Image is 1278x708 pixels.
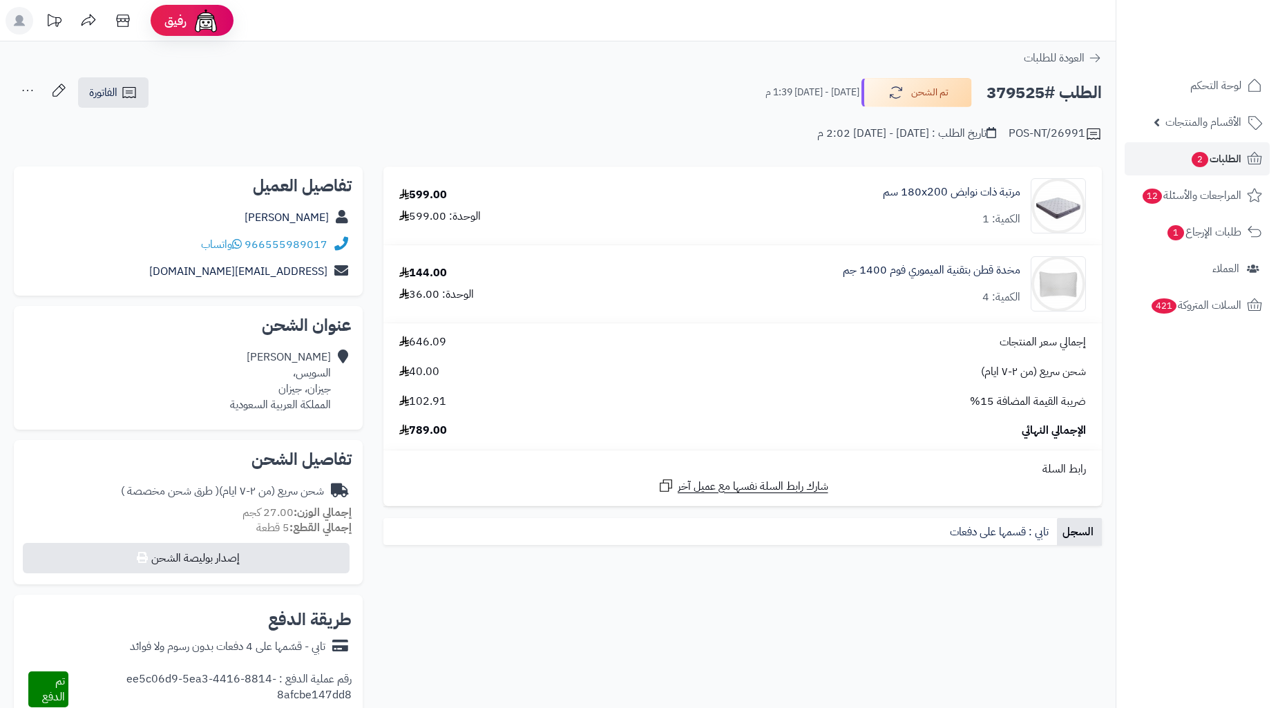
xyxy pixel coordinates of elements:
[23,543,350,573] button: إصدار بوليصة الشحن
[1125,69,1270,102] a: لوحة التحكم
[121,484,324,499] div: شحن سريع (من ٢-٧ ايام)
[1125,179,1270,212] a: المراجعات والأسئلة12
[765,86,859,99] small: [DATE] - [DATE] 1:39 م
[1166,222,1241,242] span: طلبات الإرجاع
[42,673,65,705] span: تم الدفع
[658,477,828,495] a: شارك رابط السلة نفسها مع عميل آخر
[268,611,352,628] h2: طريقة الدفع
[1165,113,1241,132] span: الأقسام والمنتجات
[1212,259,1239,278] span: العملاء
[25,178,352,194] h2: تفاصيل العميل
[970,394,1086,410] span: ضريبة القيمة المضافة 15%
[130,639,325,655] div: تابي - قسّمها على 4 دفعات بدون رسوم ولا فوائد
[399,423,447,439] span: 789.00
[230,350,331,412] div: [PERSON_NAME] السويس، جيزان، جيزان المملكة العربية السعودية
[1152,298,1176,314] span: 421
[242,504,352,521] small: 27.00 كجم
[944,518,1057,546] a: تابي : قسمها على دفعات
[1143,189,1162,204] span: 12
[1024,50,1102,66] a: العودة للطلبات
[1000,334,1086,350] span: إجمالي سعر المنتجات
[1190,76,1241,95] span: لوحة التحكم
[256,519,352,536] small: 5 قطعة
[1031,256,1085,312] img: 1748940505-1-90x90.jpg
[1167,225,1184,240] span: 1
[399,287,474,303] div: الوحدة: 36.00
[164,12,187,29] span: رفيق
[1192,152,1208,167] span: 2
[1125,216,1270,249] a: طلبات الإرجاع1
[843,262,1020,278] a: مخدة قطن بتقنية الميموري فوم 1400 جم
[1125,142,1270,175] a: الطلبات2
[1150,296,1241,315] span: السلات المتروكة
[1057,518,1102,546] a: السجل
[399,364,439,380] span: 40.00
[294,504,352,521] strong: إجمالي الوزن:
[982,289,1020,305] div: الكمية: 4
[25,317,352,334] h2: عنوان الشحن
[1125,289,1270,322] a: السلات المتروكة421
[389,461,1096,477] div: رابط السلة
[883,184,1020,200] a: مرتبة ذات نوابض 180x200 سم
[399,334,446,350] span: 646.09
[817,126,996,142] div: تاريخ الطلب : [DATE] - [DATE] 2:02 م
[399,209,481,224] div: الوحدة: 599.00
[986,79,1102,107] h2: الطلب #379525
[399,265,447,281] div: 144.00
[981,364,1086,380] span: شحن سريع (من ٢-٧ ايام)
[1125,252,1270,285] a: العملاء
[121,483,219,499] span: ( طرق شحن مخصصة )
[68,671,352,707] div: رقم عملية الدفع : ee5c06d9-5ea3-4416-8814-8afcbe147dd8
[1031,178,1085,233] img: 1702708315-RS-09-90x90.jpg
[25,451,352,468] h2: تفاصيل الشحن
[399,187,447,203] div: 599.00
[1190,149,1241,169] span: الطلبات
[1024,50,1085,66] span: العودة للطلبات
[149,263,327,280] a: [EMAIL_ADDRESS][DOMAIN_NAME]
[78,77,149,108] a: الفاتورة
[678,479,828,495] span: شارك رابط السلة نفسها مع عميل آخر
[982,211,1020,227] div: الكمية: 1
[399,394,446,410] span: 102.91
[89,84,117,101] span: الفاتورة
[1141,186,1241,205] span: المراجعات والأسئلة
[1184,37,1265,66] img: logo-2.png
[1009,126,1102,142] div: POS-NT/26991
[201,236,242,253] a: واتساب
[245,236,327,253] a: 966555989017
[1022,423,1086,439] span: الإجمالي النهائي
[37,7,71,38] a: تحديثات المنصة
[861,78,972,107] button: تم الشحن
[289,519,352,536] strong: إجمالي القطع:
[245,209,329,226] a: [PERSON_NAME]
[192,7,220,35] img: ai-face.png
